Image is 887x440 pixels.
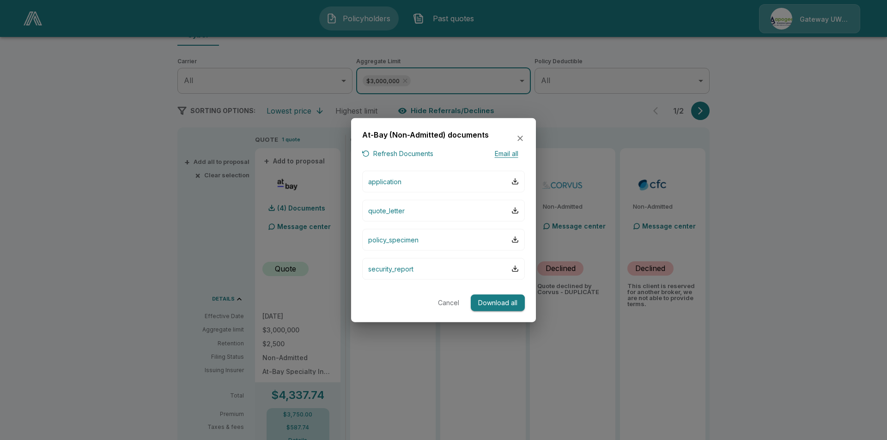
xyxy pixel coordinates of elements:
[434,294,463,311] button: Cancel
[362,129,489,141] h6: At-Bay (Non-Admitted) documents
[368,176,401,186] p: application
[362,199,525,221] button: quote_letter
[362,170,525,192] button: application
[362,229,525,250] button: policy_specimen
[362,258,525,279] button: security_report
[362,148,433,160] button: Refresh Documents
[368,264,413,273] p: security_report
[368,235,419,244] p: policy_specimen
[368,205,405,215] p: quote_letter
[488,148,525,160] button: Email all
[471,294,525,311] button: Download all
